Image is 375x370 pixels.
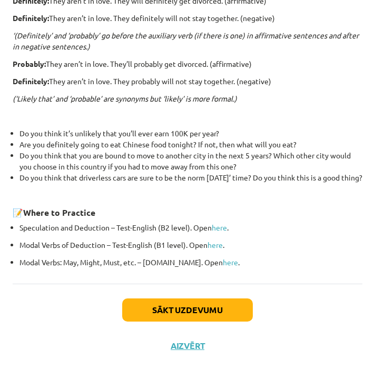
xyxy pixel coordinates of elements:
p: They aren’t in love. They definitely will not stay together. (negative) [13,13,362,24]
p: They aren’t in love. They probably will not stay together. (negative) [13,76,362,87]
li: Do you think that driverless cars are sure to be the norm [DATE]’ time? Do you think this is a go... [19,172,362,194]
li: Do you think it’s unlikely that you’ll ever earn 100K per year? [19,128,362,139]
strong: Probably: [13,59,46,68]
em: ‘(Definitely’ and ‘probably’ go before the auxiliary verb (if there is one) in affirmative senten... [13,31,359,51]
strong: Definitely: [13,76,49,86]
p: Modal Verbs of Deduction – Test-English (B1 level). Open . [19,239,362,251]
strong: Where to Practice [23,207,95,218]
button: Sākt uzdevumu [122,298,253,322]
a: here [208,240,223,249]
p: Modal Verbs: May, Might, Must, etc. – [DOMAIN_NAME]. Open . [19,257,362,268]
p: They aren’t in love. They’ll probably get divorced. (affirmative) [13,58,362,69]
p: Speculation and Deduction – Test-English (B2 level). Open . [19,222,362,233]
li: Are you definitely going to eat Chinese food tonight? If not, then what will you eat? [19,139,362,150]
a: here [212,223,227,232]
a: here [223,257,238,267]
li: Do you think that you are bound to move to another city in the next 5 years? Which other city wou... [19,150,362,172]
em: (‘Likely that’ and ‘probable’ are synonyms but ‘likely’ is more formal.) [13,94,237,103]
button: Aizvērt [167,341,208,351]
strong: Definitely: [13,13,49,23]
h3: 📝 [13,199,362,219]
